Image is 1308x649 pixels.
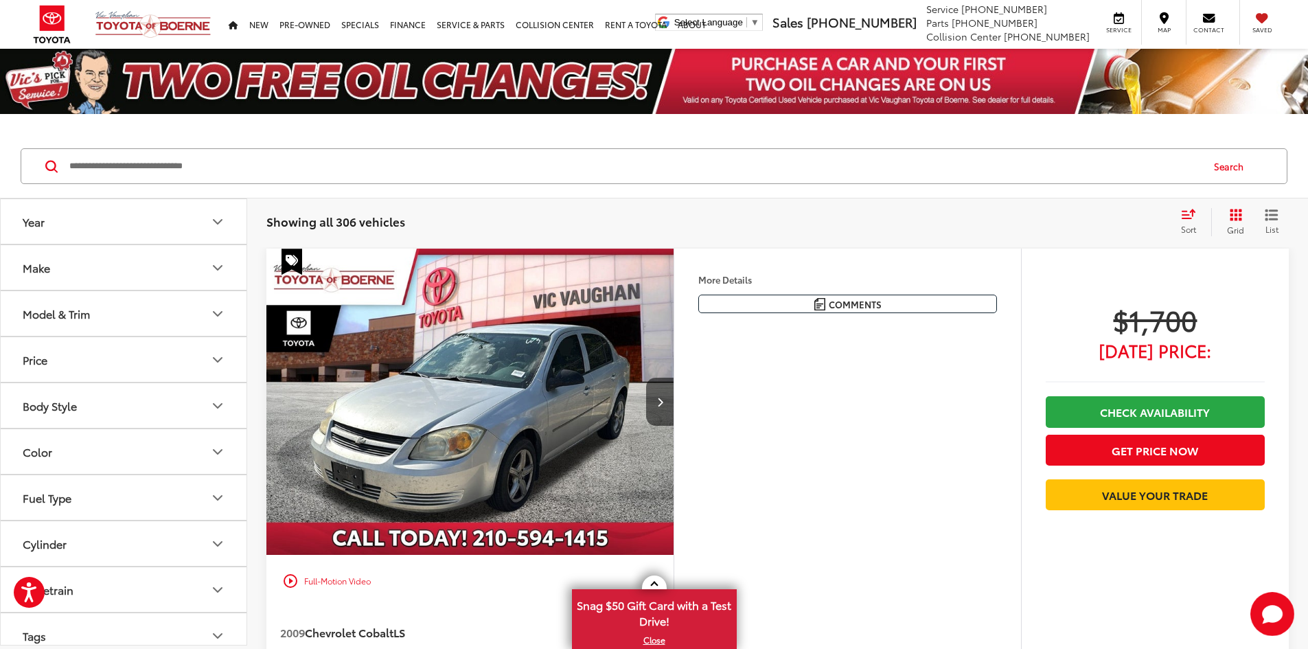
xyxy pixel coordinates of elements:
span: Comments [829,298,882,311]
div: Year [209,214,226,230]
button: Next image [646,378,674,426]
span: ​ [746,17,747,27]
img: Vic Vaughan Toyota of Boerne [95,10,211,38]
img: 2009 Chevrolet Cobalt LS [266,249,675,556]
span: Sort [1181,223,1196,235]
a: 2009Chevrolet CobaltLS [280,625,612,640]
span: Service [926,2,959,16]
button: Search [1201,149,1263,183]
button: CylinderCylinder [1,521,248,566]
h4: More Details [698,275,997,284]
div: Color [209,444,226,460]
button: MakeMake [1,245,248,290]
span: [PHONE_NUMBER] [961,2,1047,16]
svg: Start Chat [1250,592,1294,636]
button: YearYear [1,199,248,244]
span: Chevrolet Cobalt [305,624,393,640]
span: 2009 [280,624,305,640]
span: Saved [1247,25,1277,34]
a: Value Your Trade [1046,479,1265,510]
div: Tags [209,628,226,644]
span: Map [1149,25,1179,34]
span: Service [1103,25,1134,34]
div: Color [23,445,52,458]
button: ColorColor [1,429,248,474]
div: Cylinder [209,536,226,552]
span: Grid [1227,224,1244,236]
span: ▼ [750,17,759,27]
input: Search by Make, Model, or Keyword [68,150,1201,183]
span: Showing all 306 vehicles [266,213,405,229]
div: Make [23,261,50,274]
button: Comments [698,295,997,313]
div: Tags [23,629,46,642]
button: List View [1254,208,1289,236]
span: [PHONE_NUMBER] [1004,30,1090,43]
button: Get Price Now [1046,435,1265,466]
div: Make [209,260,226,276]
span: Select Language [674,17,743,27]
a: Check Availability [1046,396,1265,427]
button: Model & TrimModel & Trim [1,291,248,336]
div: Drivetrain [23,583,73,596]
button: Fuel TypeFuel Type [1,475,248,520]
a: 2009 Chevrolet Cobalt LS2009 Chevrolet Cobalt LS2009 Chevrolet Cobalt LS2009 Chevrolet Cobalt LS [266,249,675,555]
span: [PHONE_NUMBER] [807,13,917,31]
button: Grid View [1211,208,1254,236]
div: 2009 Chevrolet Cobalt LS 0 [266,249,675,555]
div: Price [23,353,47,366]
a: Select Language​ [674,17,759,27]
button: PricePrice [1,337,248,382]
button: Body StyleBody Style [1,383,248,428]
span: Contact [1193,25,1224,34]
span: [PHONE_NUMBER] [952,16,1037,30]
span: Sales [772,13,803,31]
span: Special [282,249,302,275]
img: Comments [814,298,825,310]
span: $1,700 [1046,302,1265,337]
div: Drivetrain [209,582,226,598]
div: Year [23,215,45,228]
div: Fuel Type [209,490,226,506]
span: Collision Center [926,30,1001,43]
div: Body Style [209,398,226,414]
div: Model & Trim [209,306,226,322]
span: LS [393,624,405,640]
div: Model & Trim [23,307,90,320]
div: Body Style [23,399,77,412]
button: Select sort value [1174,208,1211,236]
button: Toggle Chat Window [1250,592,1294,636]
span: Snag $50 Gift Card with a Test Drive! [573,591,735,633]
span: List [1265,223,1278,235]
span: [DATE] Price: [1046,343,1265,357]
button: DrivetrainDrivetrain [1,567,248,612]
span: Parts [926,16,949,30]
div: Cylinder [23,537,67,550]
div: Fuel Type [23,491,71,504]
div: Price [209,352,226,368]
